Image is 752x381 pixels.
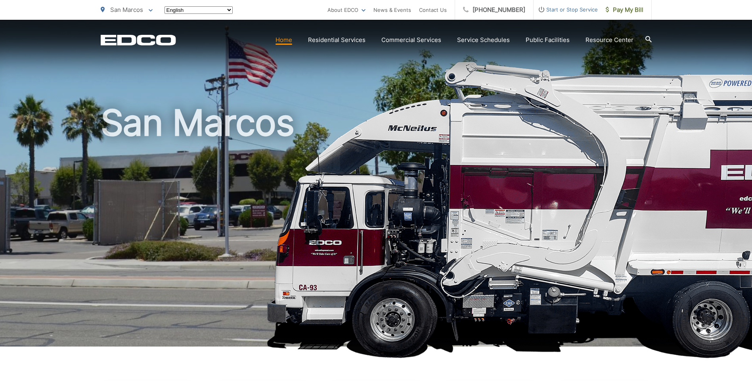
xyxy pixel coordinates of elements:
a: Public Facilities [526,35,570,45]
span: Pay My Bill [606,5,643,15]
a: Residential Services [308,35,365,45]
h1: San Marcos [101,103,652,354]
span: San Marcos [110,6,143,13]
a: News & Events [373,5,411,15]
select: Select a language [165,6,233,14]
a: Commercial Services [381,35,441,45]
a: Service Schedules [457,35,510,45]
a: Home [276,35,292,45]
a: Resource Center [586,35,633,45]
a: Contact Us [419,5,447,15]
a: About EDCO [327,5,365,15]
a: EDCD logo. Return to the homepage. [101,34,176,46]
